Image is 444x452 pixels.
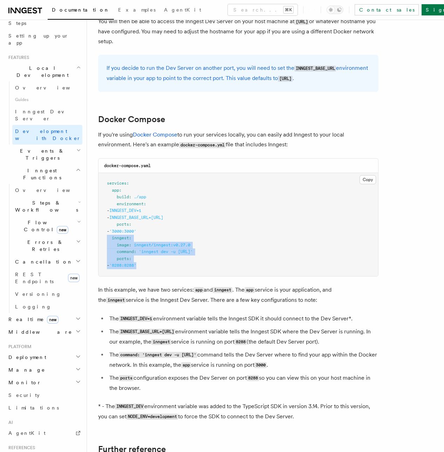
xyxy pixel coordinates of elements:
span: References [6,445,35,451]
code: 8288 [234,339,247,345]
span: environment [117,201,144,206]
span: command [117,249,134,254]
span: Features [6,55,29,60]
button: Deployment [6,351,82,364]
code: 3000 [254,362,267,368]
code: inngest [106,297,126,303]
span: Guides [12,94,82,105]
span: Platform [6,344,32,350]
span: Overview [15,85,87,91]
a: Inngest Dev Server [12,105,82,125]
button: Monitor [6,376,82,389]
a: Docker Compose [98,114,165,124]
span: Inngest Functions [6,167,76,181]
span: : [134,249,136,254]
span: Local Development [6,65,76,79]
p: If you decide to run the Dev Server on another port, you will need to set the environment variabl... [107,63,370,84]
code: ports [119,375,134,381]
span: Versioning [15,291,61,297]
a: AgentKit [160,2,205,19]
span: Documentation [52,7,110,13]
a: REST Endpointsnew [12,268,82,288]
span: Monitor [6,379,41,386]
button: Copy [360,175,376,184]
button: Cancellation [12,255,82,268]
a: AgentKit [6,427,82,439]
code: app [194,287,204,293]
span: Cancellation [12,258,73,265]
span: Development with Docker [15,128,81,141]
p: If you're using to run your services locally, you can easily add Inngest to your local environmen... [98,130,378,150]
li: The configuration exposes the Dev Server on port so you can view this on your host machine in the... [107,373,378,393]
span: - [107,215,109,220]
a: Leveraging Steps [6,10,82,29]
span: INNGEST_DEV=1 [109,208,141,213]
a: Examples [114,2,160,19]
a: Logging [12,300,82,313]
span: '3000:3000' [109,229,136,234]
span: Inngest Dev Server [15,109,75,121]
span: ./app [134,194,146,199]
span: Limitations [8,405,59,411]
code: app [245,287,254,293]
span: ports [117,256,129,261]
button: Middleware [6,326,82,338]
li: The environment variable tells the Inngest SDK it should connect to the Dev Server*. [107,314,378,324]
div: Inngest Functions [6,184,82,313]
button: Events & Triggers [6,145,82,164]
span: AgentKit [8,430,46,436]
span: Deployment [6,354,46,361]
span: Security [8,392,40,398]
button: Errors & Retries [12,236,82,255]
li: The command tells the Dev Server where to find your app within the Docker network. In this exampl... [107,350,378,370]
span: REST Endpoints [15,272,54,284]
kbd: ⌘K [284,6,293,13]
span: AI [6,420,13,425]
code: INNGEST_DEV [115,404,144,410]
code: INNGEST_DEV=1 [119,316,153,322]
span: Errors & Retries [12,239,76,253]
p: * - The environment variable was added to the TypeScript SDK in version 3.14. Prior to this versi... [98,401,378,422]
span: Realtime [6,316,59,323]
span: Manage [6,366,45,373]
span: : [144,201,146,206]
code: inngest [151,339,171,345]
li: The environment variable tells the Inngest SDK where the Dev Server is running. In our example, t... [107,327,378,347]
span: : [129,242,131,247]
div: Local Development [6,81,82,145]
code: docker-compose.yml [179,142,226,148]
span: : [129,256,131,261]
span: : [119,188,122,193]
span: inngest/inngest:v0.27.0 [134,242,190,247]
button: Toggle dark mode [327,6,343,14]
code: [URL] [278,76,293,82]
button: Flow Controlnew [12,216,82,236]
span: new [47,316,59,324]
span: Events & Triggers [6,147,76,161]
span: Flow Control [12,219,77,233]
button: Search...⌘K [228,4,298,15]
span: - [107,263,109,268]
a: Setting up your app [6,29,82,49]
span: - [107,229,109,234]
a: Versioning [12,288,82,300]
code: INNGEST_BASE_URL [294,66,336,72]
span: new [57,226,68,234]
span: : [127,181,129,186]
span: Logging [15,304,52,310]
a: Contact sales [355,4,419,15]
span: AgentKit [164,7,201,13]
code: [URL] [294,19,309,25]
code: 8288 [247,375,259,381]
span: services [107,181,127,186]
span: Middleware [6,328,72,335]
span: - [107,208,109,213]
code: command: 'inngest dev -u [URL]' [119,352,197,358]
span: : [129,235,131,240]
span: ports [117,222,129,227]
button: Local Development [6,62,82,81]
span: app [112,188,119,193]
a: Limitations [6,401,82,414]
a: Development with Docker [12,125,82,145]
span: image [117,242,129,247]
